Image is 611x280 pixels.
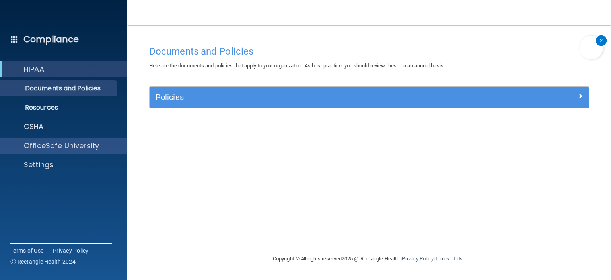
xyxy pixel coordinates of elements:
div: 2 [600,41,603,51]
button: Open Resource Center, 2 new notifications [580,36,603,59]
span: Ⓒ Rectangle Health 2024 [10,258,76,266]
a: OfficeSafe University [10,141,116,151]
a: Policies [156,91,583,104]
a: Terms of Use [435,256,465,262]
p: Resources [5,104,114,112]
span: Here are the documents and policies that apply to your organization. As best practice, you should... [149,63,445,69]
h5: Policies [156,93,473,102]
div: Copyright © All rights reserved 2025 @ Rectangle Health | | [224,246,514,272]
img: PMB logo [10,8,118,24]
a: Privacy Policy [53,247,89,255]
a: HIPAA [10,65,115,74]
h4: Documents and Policies [149,46,589,57]
p: OSHA [24,122,44,131]
iframe: Drift Widget Chat Controller [474,239,601,270]
a: Settings [10,160,116,170]
a: OSHA [10,122,116,131]
h4: Compliance [23,34,79,45]
p: OfficeSafe University [24,141,99,151]
p: Documents and Policies [5,84,114,92]
p: HIPAA [24,65,44,74]
p: Settings [24,160,53,170]
a: Terms of Use [10,247,43,255]
a: Privacy Policy [402,256,433,262]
